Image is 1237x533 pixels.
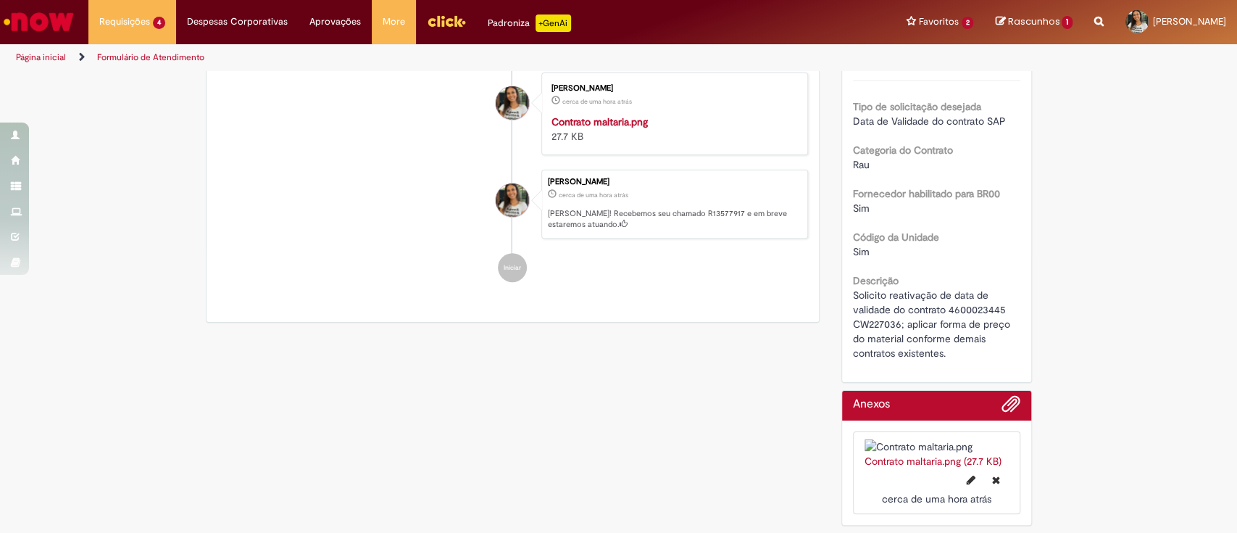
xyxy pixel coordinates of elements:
span: 4 [153,17,165,29]
h2: Anexos [853,398,890,411]
button: Editar nome de arquivo Contrato maltaria.png [958,468,984,492]
span: Rascunhos [1007,15,1059,28]
div: [PERSON_NAME] [551,84,793,93]
span: Rau [853,158,870,171]
span: 1 [1062,16,1073,29]
li: Tayna Dos Santos Costa [217,170,809,239]
div: 27.7 KB [551,115,793,144]
img: ServiceNow [1,7,76,36]
span: Despesas Corporativas [187,15,288,29]
a: Contrato maltaria.png [551,115,648,128]
a: Rascunhos [995,15,1073,29]
span: More [383,15,405,29]
span: Sim [853,202,870,215]
span: Aprovações [309,15,361,29]
div: Padroniza [488,15,571,32]
div: Tayna Dos Santos Costa [496,86,529,120]
time: 29/09/2025 15:50:43 [559,191,628,199]
p: +GenAi [536,15,571,32]
b: Código da Unidade [853,231,939,244]
span: Requisições [99,15,150,29]
b: Descrição [853,274,899,287]
div: [PERSON_NAME] [548,178,800,186]
span: Sim [853,245,870,258]
a: Formulário de Atendimento [97,51,204,63]
span: Favoritos [919,15,959,29]
div: Tayna Dos Santos Costa [496,183,529,217]
span: cerca de uma hora atrás [882,492,991,505]
span: 2 [962,17,974,29]
ul: Trilhas de página [11,44,814,71]
img: click_logo_yellow_360x200.png [427,10,466,32]
a: Página inicial [16,51,66,63]
a: Contrato maltaria.png (27.7 KB) [865,455,1001,468]
time: 29/09/2025 15:50:41 [562,97,632,106]
button: Adicionar anexos [1001,394,1020,421]
b: Categoria do Contrato [853,144,953,157]
span: Solicito reativação de data de validade do contrato 4600023445 CW227036; aplicar forma de preço d... [853,289,1013,360]
b: Fornecedor habilitado para BR00 [853,187,1000,200]
time: 29/09/2025 15:50:41 [882,492,991,505]
img: Contrato maltaria.png [865,439,1009,454]
span: Data de Validade do contrato SAP [853,115,1006,128]
span: cerca de uma hora atrás [559,191,628,199]
p: [PERSON_NAME]! Recebemos seu chamado R13577917 e em breve estaremos atuando. [548,208,800,231]
span: cerca de uma hora atrás [562,97,632,106]
b: Tipo de solicitação desejada [853,100,981,113]
button: Excluir Contrato maltaria.png [983,468,1009,492]
span: [PERSON_NAME] [1153,15,1226,28]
